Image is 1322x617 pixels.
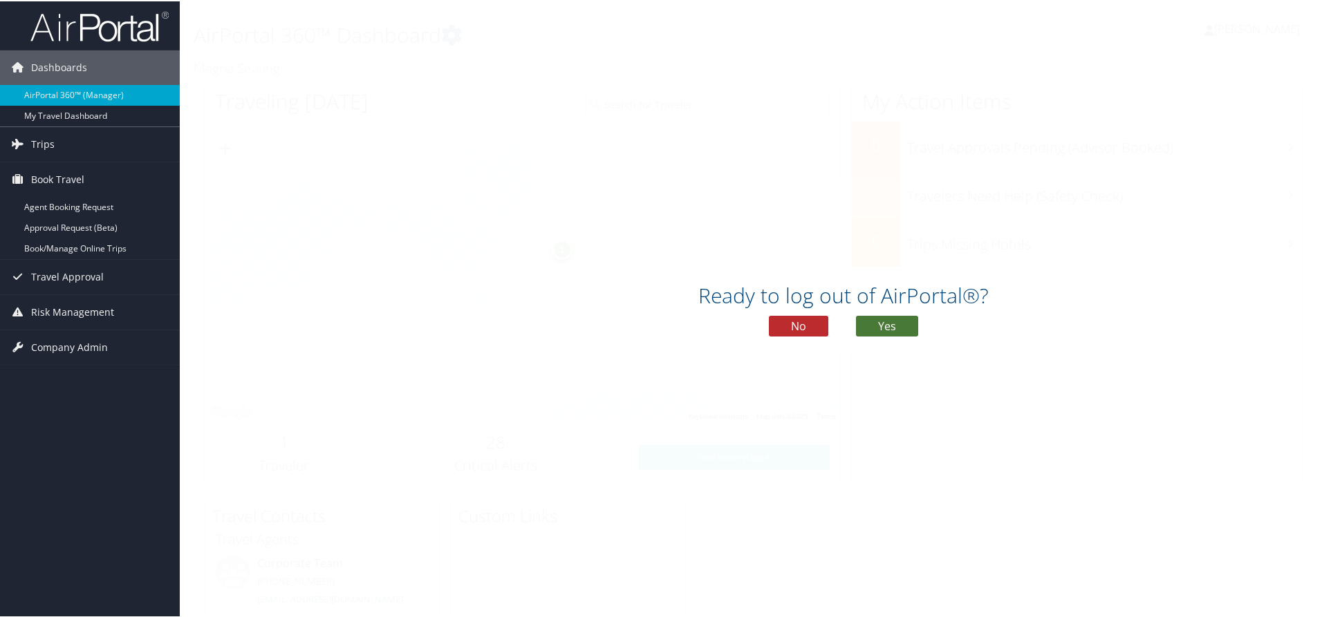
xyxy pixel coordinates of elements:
span: Risk Management [31,294,114,328]
button: Yes [856,314,918,335]
span: Company Admin [31,329,108,363]
span: Travel Approval [31,258,104,293]
button: No [769,314,828,335]
span: Trips [31,126,55,160]
img: airportal-logo.png [30,9,169,41]
span: Dashboards [31,49,87,84]
span: Book Travel [31,161,84,196]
